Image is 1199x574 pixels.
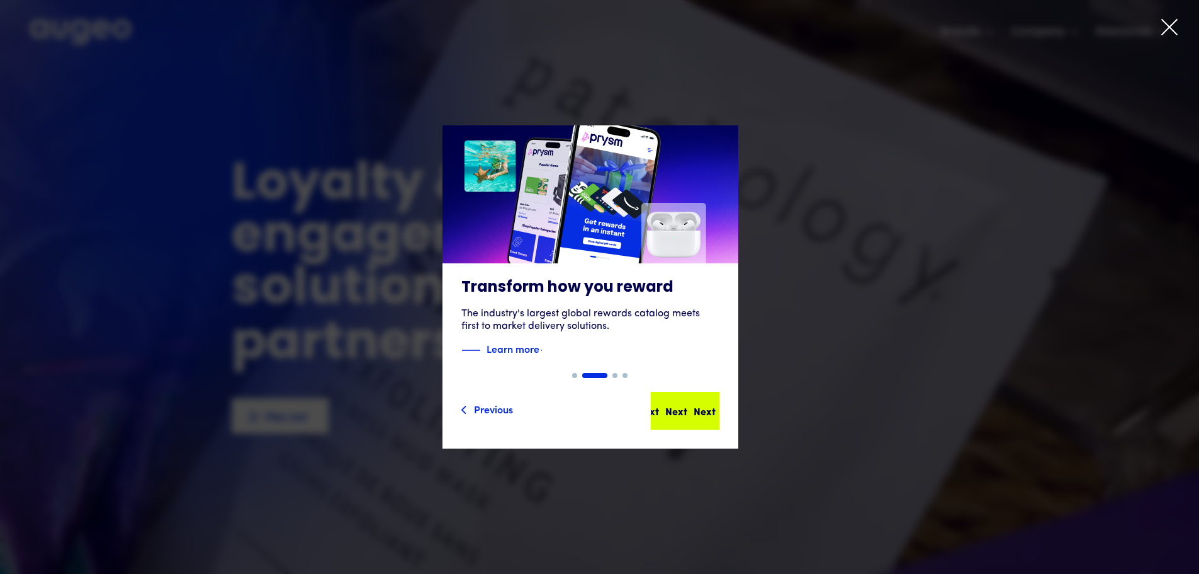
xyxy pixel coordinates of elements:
a: NextNextNext [651,392,719,430]
div: Show slide 4 of 4 [622,373,628,378]
div: Show slide 3 of 4 [612,373,617,378]
div: Next [665,403,687,418]
div: Previous [474,401,513,416]
div: Show slide 2 of 4 [582,373,607,378]
strong: Learn more [487,342,539,355]
img: Blue decorative line [461,343,480,358]
div: The industry's largest global rewards catalog meets first to market delivery solutions. [461,307,719,333]
div: Next [694,403,716,418]
div: Show slide 1 of 4 [572,373,577,378]
img: Blue text arrow [541,343,560,358]
h3: Transform how you reward [461,278,719,297]
a: Transform how you rewardThe industry's largest global rewards catalog meets first to market deliv... [442,125,738,373]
